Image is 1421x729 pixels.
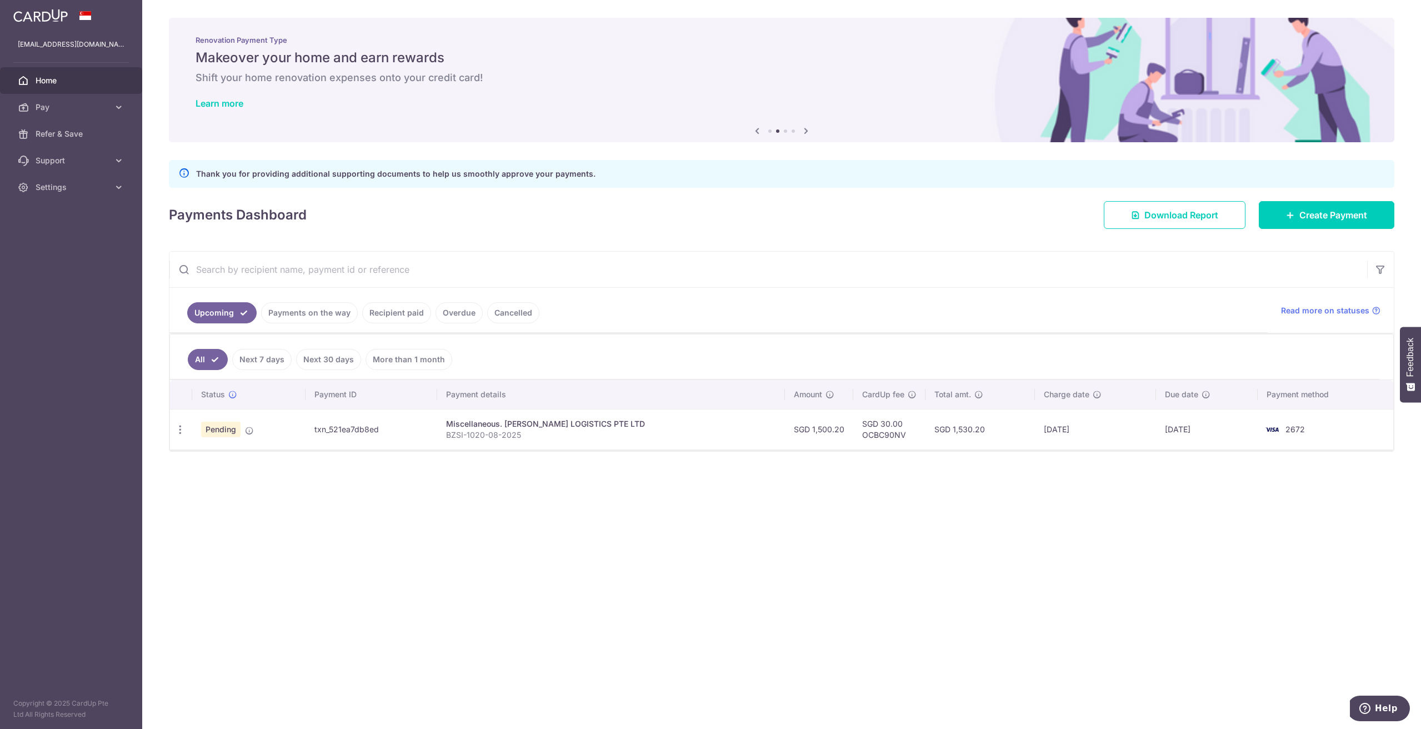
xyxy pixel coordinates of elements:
[18,39,124,50] p: [EMAIL_ADDRESS][DOMAIN_NAME]
[436,302,483,323] a: Overdue
[1035,409,1156,450] td: [DATE]
[196,49,1368,67] h5: Makeover your home and earn rewards
[188,349,228,370] a: All
[437,380,785,409] th: Payment details
[201,422,241,437] span: Pending
[1400,327,1421,402] button: Feedback - Show survey
[306,409,437,450] td: txn_521ea7db8ed
[1281,305,1380,316] a: Read more on statuses
[934,389,971,400] span: Total amt.
[1259,201,1394,229] a: Create Payment
[261,302,358,323] a: Payments on the way
[853,409,925,450] td: SGD 30.00 OCBC90NV
[794,389,822,400] span: Amount
[169,18,1394,142] img: Renovation banner
[446,418,776,430] div: Miscellaneous. [PERSON_NAME] LOGISTICS PTE LTD
[13,9,68,22] img: CardUp
[1165,389,1198,400] span: Due date
[925,409,1035,450] td: SGD 1,530.20
[1350,696,1410,723] iframe: Opens a widget where you can find more information
[1156,409,1258,450] td: [DATE]
[1104,201,1245,229] a: Download Report
[196,167,596,181] p: Thank you for providing additional supporting documents to help us smoothly approve your payments.
[187,302,257,323] a: Upcoming
[487,302,539,323] a: Cancelled
[36,155,109,166] span: Support
[196,98,243,109] a: Learn more
[1261,423,1283,436] img: Bank Card
[169,205,307,225] h4: Payments Dashboard
[1281,305,1369,316] span: Read more on statuses
[36,102,109,113] span: Pay
[785,409,853,450] td: SGD 1,500.20
[232,349,292,370] a: Next 7 days
[1258,380,1393,409] th: Payment method
[196,71,1368,84] h6: Shift your home renovation expenses onto your credit card!
[1299,208,1367,222] span: Create Payment
[862,389,904,400] span: CardUp fee
[306,380,437,409] th: Payment ID
[36,182,109,193] span: Settings
[1285,425,1305,434] span: 2672
[36,128,109,139] span: Refer & Save
[201,389,225,400] span: Status
[196,36,1368,44] p: Renovation Payment Type
[296,349,361,370] a: Next 30 days
[36,75,109,86] span: Home
[1405,338,1415,377] span: Feedback
[366,349,452,370] a: More than 1 month
[446,430,776,441] p: BZSI-1020-08-2025
[169,252,1367,287] input: Search by recipient name, payment id or reference
[1144,208,1218,222] span: Download Report
[362,302,431,323] a: Recipient paid
[1044,389,1089,400] span: Charge date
